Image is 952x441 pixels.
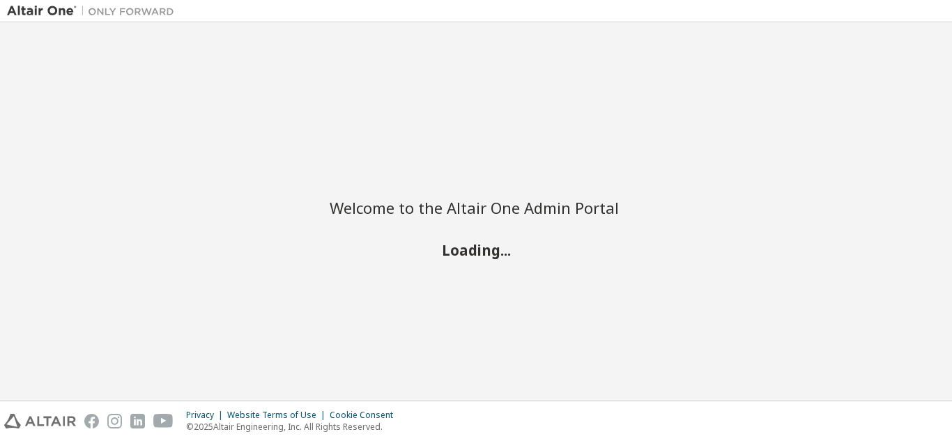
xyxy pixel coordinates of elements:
[330,240,622,258] h2: Loading...
[227,410,330,421] div: Website Terms of Use
[330,198,622,217] h2: Welcome to the Altair One Admin Portal
[4,414,76,428] img: altair_logo.svg
[130,414,145,428] img: linkedin.svg
[7,4,181,18] img: Altair One
[330,410,401,421] div: Cookie Consent
[107,414,122,428] img: instagram.svg
[186,421,401,433] p: © 2025 Altair Engineering, Inc. All Rights Reserved.
[153,414,174,428] img: youtube.svg
[84,414,99,428] img: facebook.svg
[186,410,227,421] div: Privacy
